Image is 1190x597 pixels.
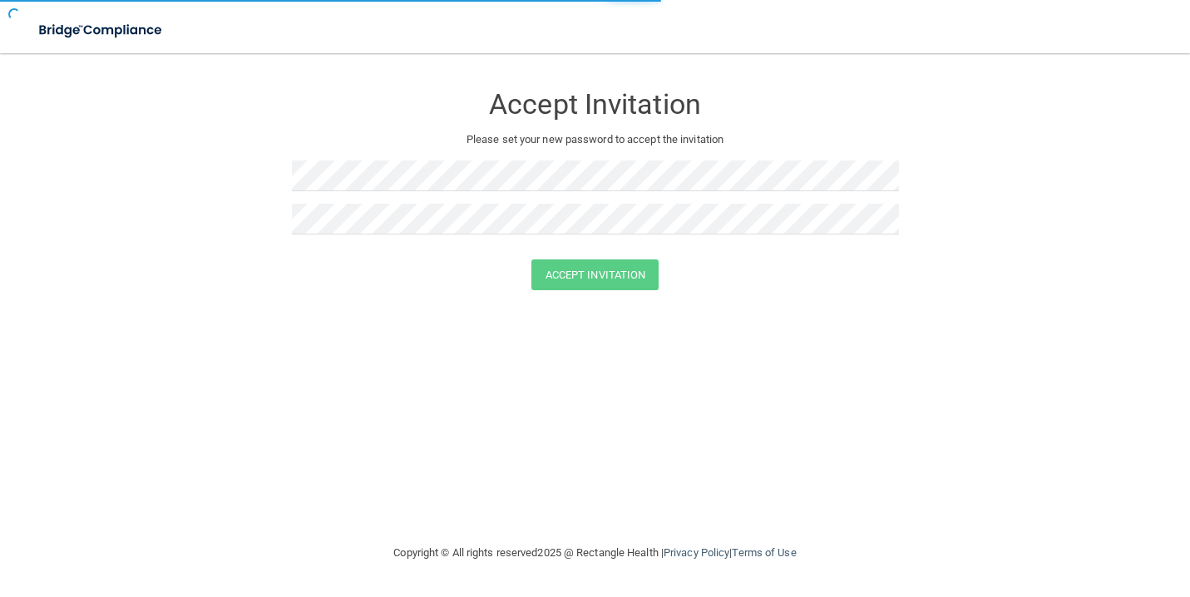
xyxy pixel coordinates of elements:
button: Accept Invitation [531,259,659,290]
div: Copyright © All rights reserved 2025 @ Rectangle Health | | [292,526,899,580]
a: Terms of Use [732,546,796,559]
img: bridge_compliance_login_screen.278c3ca4.svg [25,13,178,47]
h3: Accept Invitation [292,89,899,120]
p: Please set your new password to accept the invitation [304,130,886,150]
a: Privacy Policy [664,546,729,559]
